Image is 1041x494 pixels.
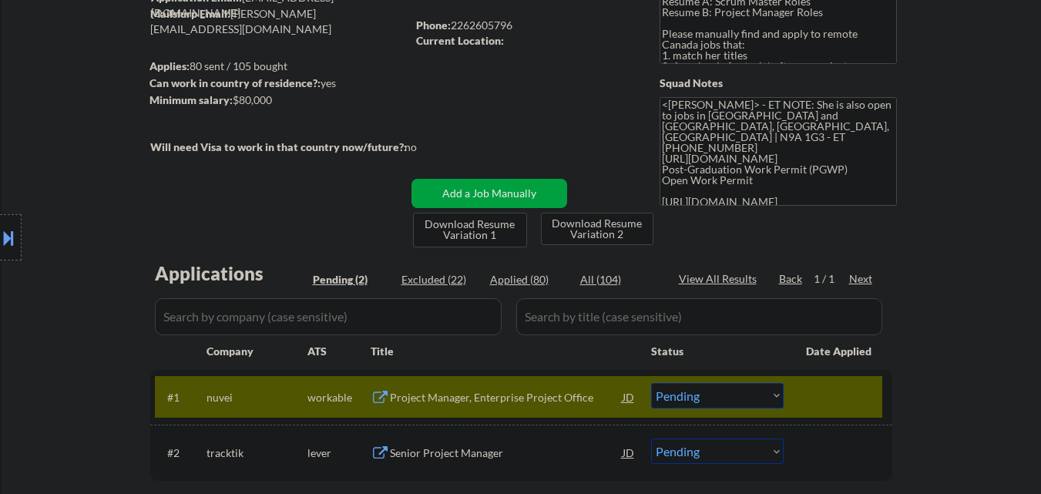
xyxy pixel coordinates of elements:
input: Search by company (case sensitive) [155,298,502,335]
div: Date Applied [806,344,874,359]
div: nuvei [207,390,307,405]
div: yes [149,76,401,91]
strong: Will need Visa to work in that country now/future?: [150,140,407,153]
div: Pending (2) [313,272,390,287]
strong: Current Location: [416,34,504,47]
div: Project Manager, Enterprise Project Office [390,390,623,405]
div: workable [307,390,371,405]
div: JD [621,439,636,466]
button: Add a Job Manually [411,179,567,208]
div: Next [849,271,874,287]
strong: Mailslurp Email: [150,7,230,20]
div: JD [621,383,636,411]
strong: Applies: [149,59,190,72]
div: Status [651,337,784,365]
div: #2 [167,445,194,461]
div: All (104) [580,272,657,287]
div: View All Results [679,271,761,287]
div: Squad Notes [660,76,897,91]
div: no [405,139,448,155]
strong: Can work in country of residence?: [149,76,321,89]
div: 80 sent / 105 bought [149,59,406,74]
div: ATS [307,344,371,359]
div: lever [307,445,371,461]
div: [PERSON_NAME][EMAIL_ADDRESS][DOMAIN_NAME] [150,6,406,36]
div: $80,000 [149,92,406,108]
div: Title [371,344,636,359]
div: 2262605796 [416,18,634,33]
div: tracktik [207,445,307,461]
strong: Minimum salary: [149,93,233,106]
strong: Phone: [416,18,451,32]
input: Search by title (case sensitive) [516,298,882,335]
div: #1 [167,390,194,405]
button: Download Resume Variation 2 [541,213,653,245]
button: Download Resume Variation 1 [413,213,527,247]
div: Applied (80) [490,272,567,287]
div: Excluded (22) [401,272,479,287]
div: 1 / 1 [814,271,849,287]
div: Back [779,271,804,287]
div: Senior Project Manager [390,445,623,461]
